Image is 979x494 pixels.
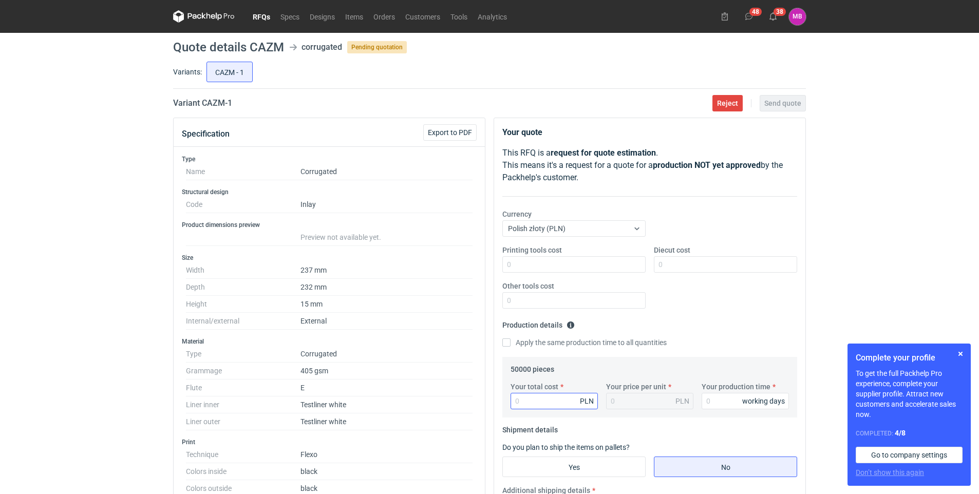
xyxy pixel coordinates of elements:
input: 0 [702,393,789,409]
div: Mateusz Borowik [789,8,806,25]
a: Go to company settings [856,447,963,463]
dd: 232 mm [300,279,473,296]
h3: Size [182,254,477,262]
p: This RFQ is a . This means it's a request for a quote for a by the Packhelp's customer. [502,147,797,184]
strong: request for quote estimation [551,148,656,158]
label: Diecut cost [654,245,690,255]
span: Polish złoty (PLN) [508,224,566,233]
a: Items [340,10,368,23]
dd: Inlay [300,196,473,213]
span: Pending quotation [347,41,407,53]
button: Export to PDF [423,124,477,141]
dt: Depth [186,279,300,296]
label: CAZM - 1 [206,62,253,82]
dd: Flexo [300,446,473,463]
dt: Code [186,196,300,213]
button: 48 [741,8,757,25]
button: 38 [765,8,781,25]
dt: Liner outer [186,413,300,430]
dt: Height [186,296,300,313]
dt: Type [186,346,300,363]
legend: 50000 pieces [511,361,554,373]
dt: Liner inner [186,396,300,413]
div: PLN [580,396,594,406]
legend: Production details [502,317,575,329]
h3: Product dimensions preview [182,221,477,229]
dd: 237 mm [300,262,473,279]
dt: Colors inside [186,463,300,480]
label: Other tools cost [502,281,554,291]
input: 0 [511,393,598,409]
div: Completed: [856,428,963,439]
span: Preview not available yet. [300,233,381,241]
h3: Print [182,438,477,446]
span: Export to PDF [428,129,472,136]
button: Send quote [760,95,806,111]
strong: production NOT yet approved [653,160,761,170]
legend: Shipment details [502,422,558,434]
input: 0 [654,256,797,273]
dd: 15 mm [300,296,473,313]
button: Reject [712,95,743,111]
label: Apply the same production time to all quantities [502,337,667,348]
a: Tools [445,10,473,23]
input: 0 [502,292,646,309]
span: Reject [717,100,738,107]
label: No [654,457,797,477]
dt: Width [186,262,300,279]
div: working days [742,396,785,406]
dt: Flute [186,379,300,396]
h2: Variant CAZM - 1 [173,97,232,109]
button: Specification [182,122,230,146]
label: Variants: [173,67,202,77]
dd: black [300,463,473,480]
dt: Grammage [186,363,300,379]
dd: Corrugated [300,346,473,363]
a: Designs [305,10,340,23]
svg: Packhelp Pro [173,10,235,23]
p: To get the full Packhelp Pro experience, complete your supplier profile. Attract new customers an... [856,368,963,420]
dt: Technique [186,446,300,463]
strong: 4 / 8 [895,429,906,437]
span: Send quote [764,100,801,107]
a: Analytics [473,10,512,23]
div: PLN [675,396,689,406]
label: Currency [502,209,532,219]
h3: Structural design [182,188,477,196]
label: Yes [502,457,646,477]
dd: E [300,379,473,396]
h3: Material [182,337,477,346]
a: RFQs [248,10,275,23]
label: Your production time [702,382,770,392]
button: MB [789,8,806,25]
input: 0 [502,256,646,273]
label: Do you plan to ship the items on pallets? [502,443,630,451]
dd: Testliner white [300,413,473,430]
dd: 405 gsm [300,363,473,379]
div: corrugated [302,41,342,53]
dt: Name [186,163,300,180]
a: Customers [400,10,445,23]
a: Orders [368,10,400,23]
button: Don’t show this again [856,467,924,478]
label: Your total cost [511,382,558,392]
label: Printing tools cost [502,245,562,255]
h3: Type [182,155,477,163]
a: Specs [275,10,305,23]
dd: Corrugated [300,163,473,180]
dd: External [300,313,473,330]
h1: Quote details CAZM [173,41,284,53]
h1: Complete your profile [856,352,963,364]
strong: Your quote [502,127,542,137]
dt: Internal/external [186,313,300,330]
dd: Testliner white [300,396,473,413]
label: Your price per unit [606,382,666,392]
button: Skip for now [954,348,967,360]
